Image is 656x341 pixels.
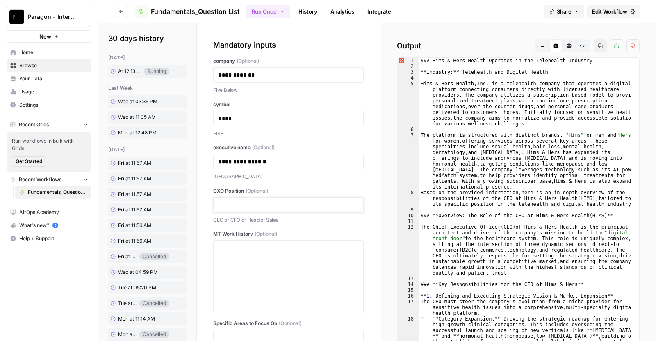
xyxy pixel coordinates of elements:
[252,144,275,151] span: (Optional)
[118,98,157,105] span: Wed at 03:35 PM
[397,218,419,224] div: 11
[397,132,419,190] div: 7
[39,32,51,41] span: New
[108,250,139,263] a: Fri at 11:56 AM
[118,175,151,182] span: Fri at 11:57 AM
[151,7,240,16] span: Fundamentals_Question List
[108,84,187,92] div: last week
[54,223,56,227] text: 5
[397,75,419,81] div: 4
[108,111,169,124] a: Wed at 11:05 AM
[139,331,169,338] div: Cancelled
[397,69,419,75] div: 3
[19,101,88,109] span: Settings
[397,207,419,213] div: 9
[397,213,419,218] div: 10
[279,320,301,327] span: (Optional)
[362,5,396,18] a: Integrate
[16,158,42,165] span: Get Started
[7,206,91,219] a: AirOps Academy
[213,130,364,138] p: FIVE
[7,173,91,186] button: Recent Workflows
[108,33,187,44] h2: 30 days history
[15,186,91,199] a: Fundamentals_Question List
[397,81,419,127] div: 5
[213,57,364,65] label: company
[139,300,169,307] div: Cancelled
[213,144,364,151] label: executive name
[12,156,46,167] button: Get Started
[108,188,169,201] a: Fri at 11:57 AM
[19,88,88,95] span: Usage
[108,126,169,139] a: Mon at 12:48 PM
[108,312,169,325] a: Mon at 11:14 AM
[118,114,156,121] span: Wed at 11:05 AM
[326,5,359,18] a: Analytics
[12,137,87,152] span: Run workflows in bulk with Grids
[7,30,91,43] button: New
[118,222,151,229] span: Fri at 11:56 AM
[108,65,144,77] a: At 12:13 PM
[118,68,141,75] span: At 12:13 PM
[213,86,364,94] p: Five Below
[397,293,419,299] div: 16
[7,7,91,27] button: Workspace: Paragon - Internal Usage
[397,287,419,293] div: 15
[134,5,240,18] a: Fundamentals_Question List
[397,276,419,282] div: 13
[19,121,49,128] span: Recent Grids
[144,68,169,75] div: Running
[397,282,419,287] div: 14
[557,7,572,16] span: Share
[118,284,156,291] span: Tue at 05:20 PM
[19,62,88,69] span: Browse
[397,64,419,69] div: 2
[7,232,91,245] button: Help + Support
[7,98,91,111] a: Settings
[28,189,88,196] span: Fundamentals_Question List
[118,253,137,260] span: Fri at 11:56 AM
[213,101,364,108] label: symbol
[108,172,169,185] a: Fri at 11:57 AM
[397,58,419,64] div: 1
[108,234,169,248] a: Fri at 11:56 AM
[7,46,91,59] a: Home
[118,129,157,136] span: Mon at 12:48 PM
[118,315,155,323] span: Mon at 11:14 AM
[213,216,364,224] p: CEO or CFO or Head of Sales
[118,331,137,338] span: Mon at 11:06 AM
[27,13,77,21] span: Paragon - Internal Usage
[7,72,91,85] a: Your Data
[108,266,169,279] a: Wed at 04:59 PM
[108,157,169,170] a: Fri at 11:57 AM
[397,190,419,207] div: 8
[118,268,158,276] span: Wed at 04:59 PM
[9,9,24,24] img: Paragon - Internal Usage Logo
[118,159,151,167] span: Fri at 11:57 AM
[19,235,88,242] span: Help + Support
[118,300,137,307] span: Tue at 02:19 PM
[7,219,91,232] div: What's new?
[246,5,290,18] button: Run Once
[108,281,169,294] a: Tue at 05:20 PM
[213,173,364,181] p: [GEOGRAPHIC_DATA]
[19,209,88,216] span: AirOps Academy
[19,176,61,183] span: Recent Workflows
[544,5,584,18] button: Share
[397,127,419,132] div: 6
[213,187,364,195] label: CXO Position
[139,253,169,260] div: Cancelled
[108,203,169,216] a: Fri at 11:57 AM
[213,230,364,238] label: MT Work History
[397,224,419,276] div: 12
[294,5,322,18] a: History
[108,54,187,61] div: [DATE]
[7,85,91,98] a: Usage
[7,219,91,232] button: What's new? 5
[108,328,139,341] a: Mon at 11:06 AM
[213,320,364,327] label: Specific Areas to Focus On
[118,191,151,198] span: Fri at 11:57 AM
[397,58,405,64] span: Error, read annotations row 1
[397,39,640,52] h2: Output
[19,75,88,82] span: Your Data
